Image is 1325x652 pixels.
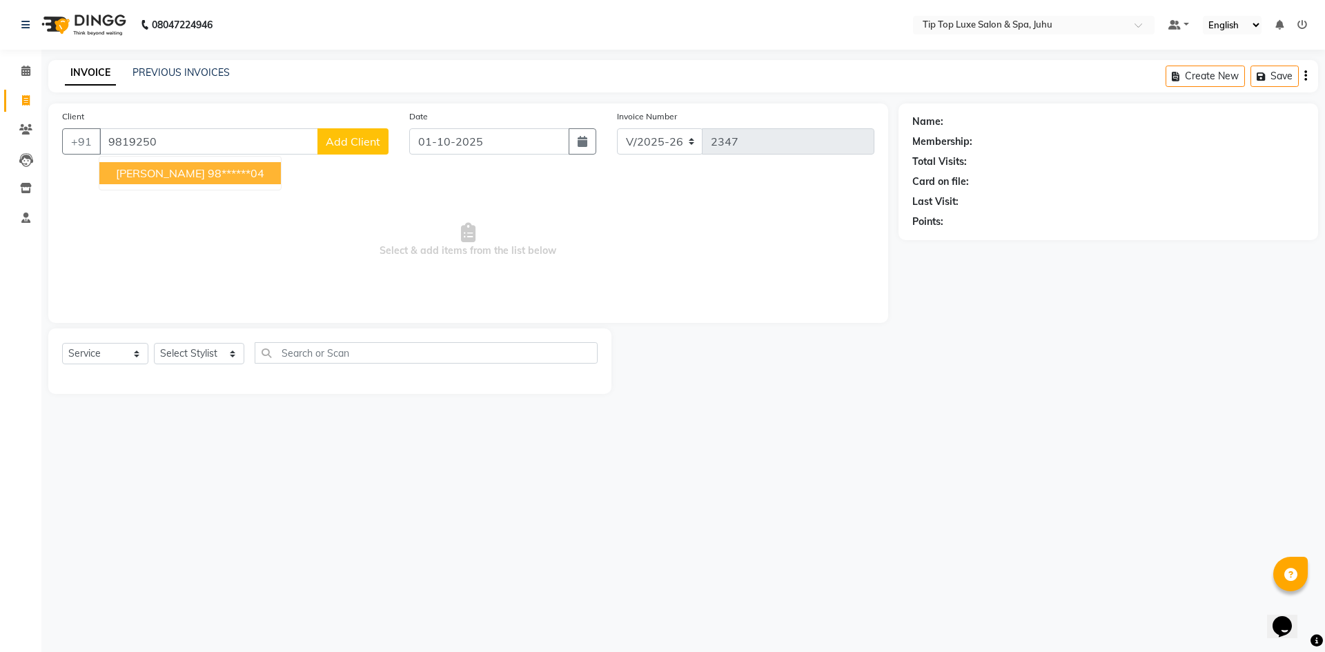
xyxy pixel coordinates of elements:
[152,6,213,44] b: 08047224946
[35,6,130,44] img: logo
[617,110,677,123] label: Invoice Number
[326,135,380,148] span: Add Client
[255,342,598,364] input: Search or Scan
[912,195,959,209] div: Last Visit:
[132,66,230,79] a: PREVIOUS INVOICES
[912,215,943,229] div: Points:
[1267,597,1311,638] iframe: chat widget
[65,61,116,86] a: INVOICE
[912,175,969,189] div: Card on file:
[912,135,972,149] div: Membership:
[912,115,943,129] div: Name:
[62,128,101,155] button: +91
[1250,66,1299,87] button: Save
[317,128,389,155] button: Add Client
[62,110,84,123] label: Client
[912,155,967,169] div: Total Visits:
[1166,66,1245,87] button: Create New
[62,171,874,309] span: Select & add items from the list below
[116,166,205,180] span: [PERSON_NAME]
[99,128,318,155] input: Search by Name/Mobile/Email/Code
[409,110,428,123] label: Date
